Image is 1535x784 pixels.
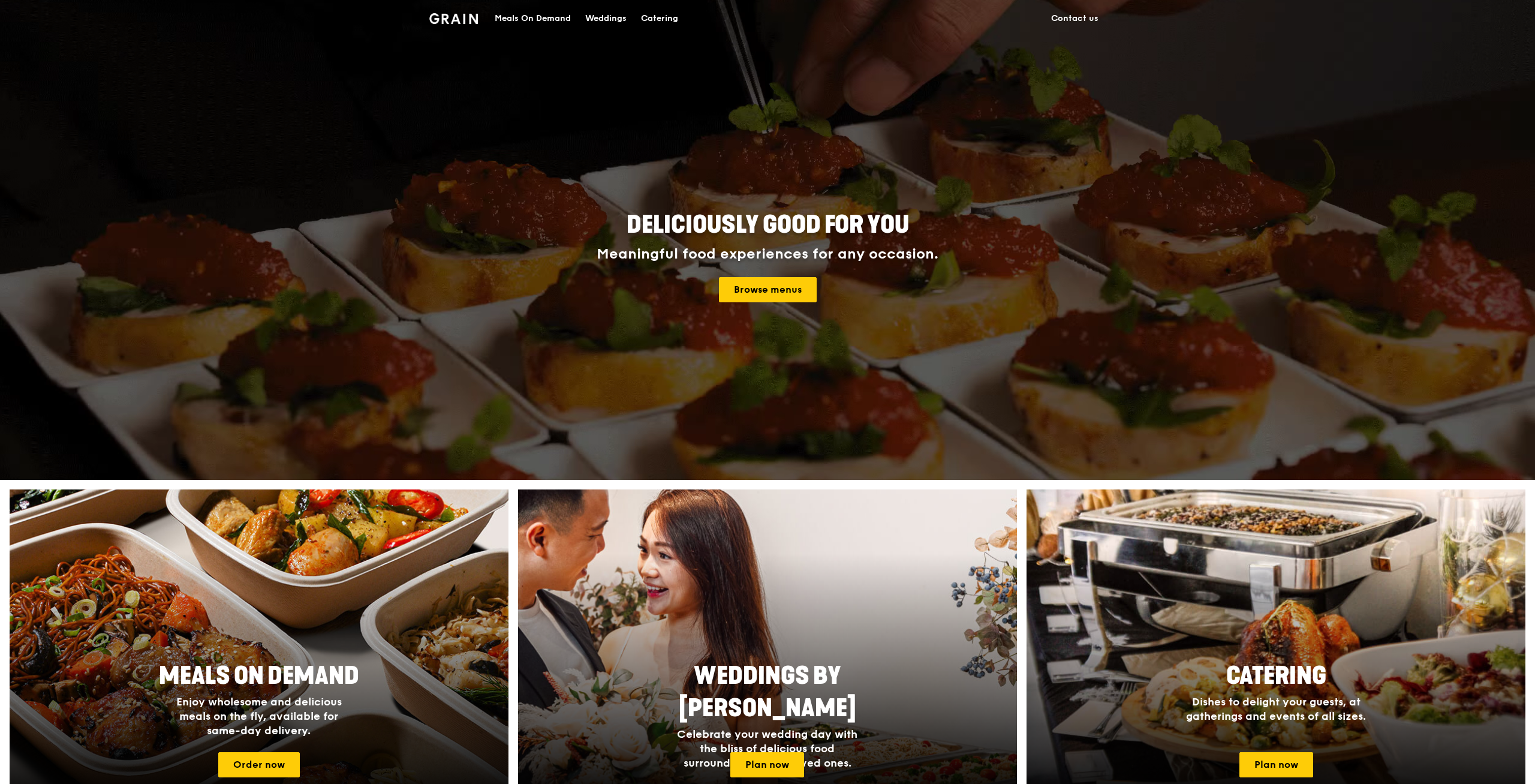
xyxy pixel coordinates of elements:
a: Catering [634,1,685,37]
span: Meals On Demand [159,662,359,690]
span: Celebrate your wedding day with the bliss of delicious food surrounded by your loved ones. [677,728,857,770]
a: Plan now [730,752,804,777]
span: Dishes to delight your guests, at gatherings and events of all sizes. [1186,695,1366,723]
a: Contact us [1044,1,1106,37]
div: Catering [641,1,678,37]
img: Grain [429,13,478,24]
a: Order now [218,752,300,777]
div: Meals On Demand [495,1,571,37]
span: Deliciously good for you [627,211,909,239]
span: Catering [1226,662,1326,690]
div: Weddings [585,1,627,37]
span: Weddings by [PERSON_NAME] [679,662,856,723]
a: Browse menus [719,277,817,302]
span: Enjoy wholesome and delicious meals on the fly, available for same-day delivery. [176,695,342,737]
a: Plan now [1239,752,1313,777]
a: Weddings [578,1,634,37]
div: Meaningful food experiences for any occasion. [552,246,983,263]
